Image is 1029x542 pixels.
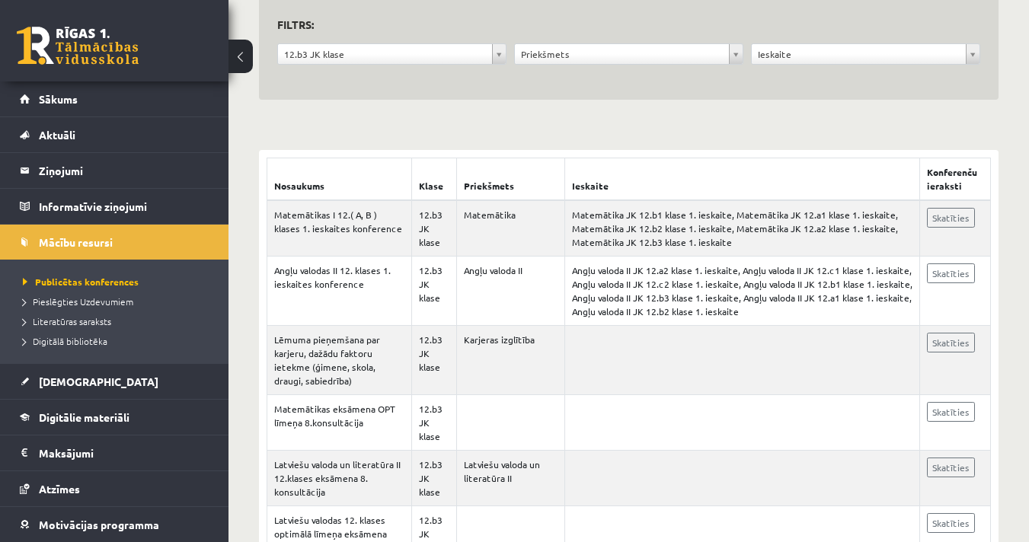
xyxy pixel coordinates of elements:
span: Sākums [39,92,78,106]
span: Atzīmes [39,482,80,496]
td: Latviešu valoda un literatūra II [456,451,564,506]
legend: Informatīvie ziņojumi [39,189,209,224]
legend: Maksājumi [39,435,209,470]
td: Matemātikas eksāmena OPT līmeņa 8.konsultācija [267,395,412,451]
td: Matemātika JK 12.b1 klase 1. ieskaite, Matemātika JK 12.a1 klase 1. ieskaite, Matemātika JK 12.b2... [564,200,919,257]
span: Digitālie materiāli [39,410,129,424]
td: Lēmuma pieņemšana par karjeru, dažādu faktoru ietekme (ģimene, skola, draugi, sabiedrība) [267,326,412,395]
span: Pieslēgties Uzdevumiem [23,295,133,308]
span: Digitālā bibliotēka [23,335,107,347]
th: Nosaukums [267,158,412,201]
a: Sākums [20,81,209,116]
a: 12.b3 JK klase [278,44,506,64]
span: Publicētas konferences [23,276,139,288]
span: Ieskaite [758,44,960,64]
td: Angļu valoda II JK 12.a2 klase 1. ieskaite, Angļu valoda II JK 12.c1 klase 1. ieskaite, Angļu val... [564,257,919,326]
a: Rīgas 1. Tālmācības vidusskola [17,27,139,65]
h3: Filtrs: [277,14,962,35]
a: Maksājumi [20,435,209,470]
td: Angļu valoda II [456,257,564,326]
a: Literatūras saraksts [23,314,213,328]
span: 12.b3 JK klase [284,44,486,64]
td: 12.b3 JK klase [412,451,457,506]
th: Konferenču ieraksti [919,158,990,201]
span: [DEMOGRAPHIC_DATA] [39,375,158,388]
a: Publicētas konferences [23,275,213,289]
a: Skatīties [927,458,975,477]
a: Skatīties [927,208,975,228]
a: Ziņojumi [20,153,209,188]
a: Pieslēgties Uzdevumiem [23,295,213,308]
a: Skatīties [927,402,975,422]
span: Literatūras saraksts [23,315,111,327]
td: Angļu valodas II 12. klases 1. ieskaites konference [267,257,412,326]
span: Mācību resursi [39,235,113,249]
td: 12.b3 JK klase [412,326,457,395]
td: Matemātikas I 12.( A, B ) klases 1. ieskaites konference [267,200,412,257]
a: Aktuāli [20,117,209,152]
a: Skatīties [927,513,975,533]
span: Priekšmets [521,44,723,64]
a: Mācību resursi [20,225,209,260]
th: Priekšmets [456,158,564,201]
span: Motivācijas programma [39,518,159,531]
a: Atzīmes [20,471,209,506]
th: Klase [412,158,457,201]
span: Aktuāli [39,128,75,142]
td: Latviešu valoda un literatūra II 12.klases eksāmena 8. konsultācija [267,451,412,506]
a: [DEMOGRAPHIC_DATA] [20,364,209,399]
td: 12.b3 JK klase [412,200,457,257]
a: Motivācijas programma [20,507,209,542]
td: 12.b3 JK klase [412,395,457,451]
td: 12.b3 JK klase [412,257,457,326]
legend: Ziņojumi [39,153,209,188]
a: Ieskaite [752,44,979,64]
a: Digitālie materiāli [20,400,209,435]
a: Digitālā bibliotēka [23,334,213,348]
a: Informatīvie ziņojumi [20,189,209,224]
a: Priekšmets [515,44,743,64]
td: Karjeras izglītība [456,326,564,395]
td: Matemātika [456,200,564,257]
th: Ieskaite [564,158,919,201]
a: Skatīties [927,263,975,283]
a: Skatīties [927,333,975,352]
